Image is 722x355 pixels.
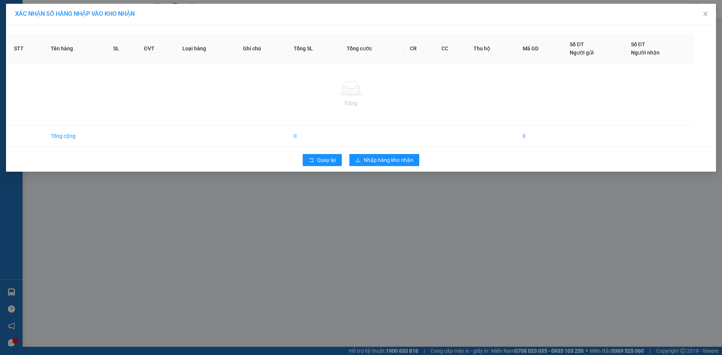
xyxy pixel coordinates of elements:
th: Tổng cước [341,34,404,63]
th: Mã GD [517,34,564,63]
span: Người nhận [631,50,660,56]
span: Quay lại [317,156,336,164]
th: Tên hàng [45,34,107,63]
th: STT [8,34,45,63]
span: XÁC NHẬN SỐ HÀNG NHẬP VÀO KHO NHẬN [15,10,135,17]
button: rollbackQuay lại [303,154,342,166]
span: Nhập hàng kho nhận [364,156,413,164]
th: Loại hàng [176,34,237,63]
span: Số ĐT [631,41,645,47]
div: Trống [14,99,688,107]
th: Thu hộ [467,34,516,63]
th: CC [435,34,467,63]
th: Tổng SL [288,34,341,63]
th: ĐVT [138,34,176,63]
span: close [702,11,708,17]
button: downloadNhập hàng kho nhận [349,154,419,166]
th: CR [404,34,436,63]
span: Số ĐT [570,41,584,47]
td: 0 [288,126,341,147]
th: SL [107,34,138,63]
td: Tổng cộng [45,126,107,147]
td: 0 [517,126,564,147]
th: Ghi chú [237,34,288,63]
button: Close [695,4,716,25]
span: rollback [309,157,314,163]
span: download [355,157,361,163]
span: Người gửi [570,50,594,56]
